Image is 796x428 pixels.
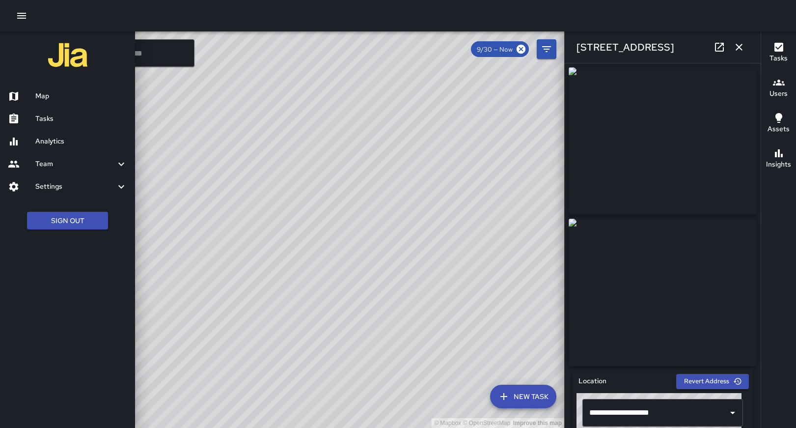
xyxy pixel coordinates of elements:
[48,35,87,75] img: jia-logo
[676,374,749,389] button: Revert Address
[576,39,674,55] h6: [STREET_ADDRESS]
[569,67,757,215] img: request_images%2Ffc88bc50-9e05-11f0-96b2-ebb46a6bd965
[35,181,115,192] h6: Settings
[35,136,127,147] h6: Analytics
[35,114,127,124] h6: Tasks
[766,159,791,170] h6: Insights
[578,376,606,387] h6: Location
[35,91,127,102] h6: Map
[769,53,788,64] h6: Tasks
[35,159,115,170] h6: Team
[768,124,790,135] h6: Assets
[569,219,757,366] img: request_images%2Ffd8803e0-9e05-11f0-96b2-ebb46a6bd965
[27,212,108,230] button: Sign Out
[490,385,556,408] button: New Task
[726,406,740,420] button: Open
[769,88,788,99] h6: Users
